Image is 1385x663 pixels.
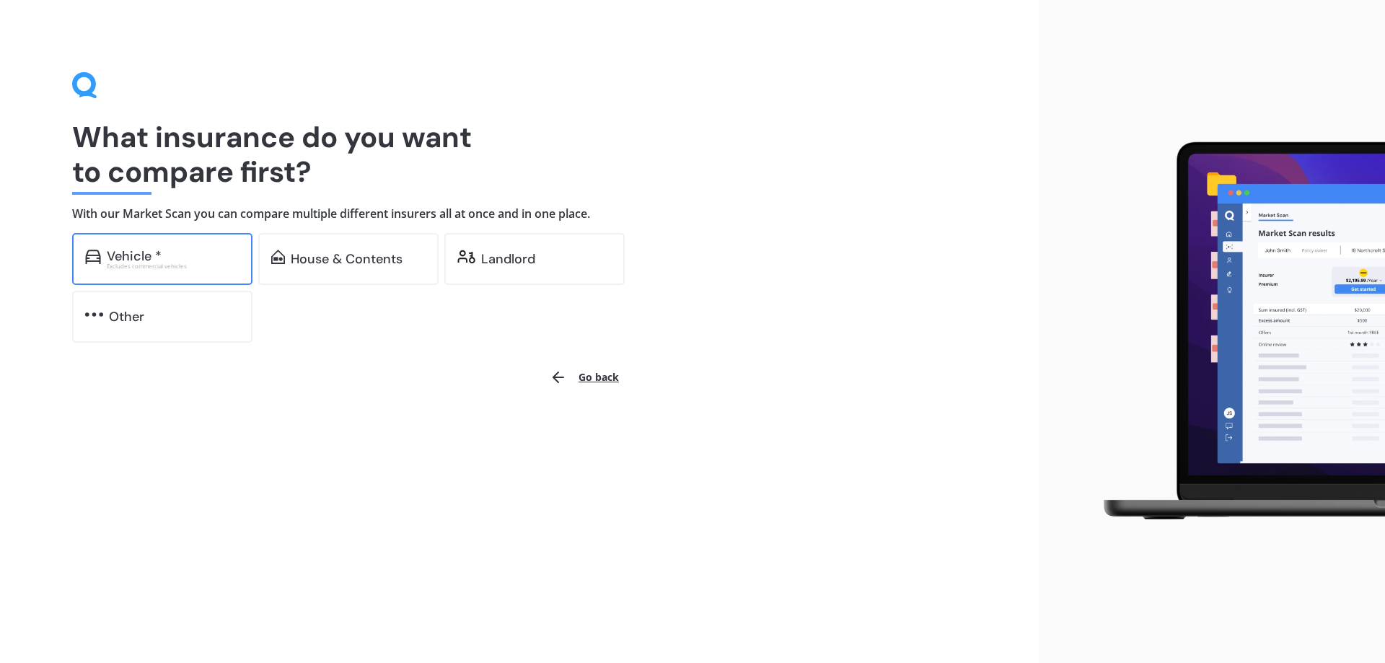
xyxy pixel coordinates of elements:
img: landlord.470ea2398dcb263567d0.svg [457,250,475,264]
img: other.81dba5aafe580aa69f38.svg [85,307,103,322]
img: car.f15378c7a67c060ca3f3.svg [85,250,101,264]
div: Vehicle * [107,249,162,263]
div: Other [109,309,144,324]
img: home-and-contents.b802091223b8502ef2dd.svg [271,250,285,264]
h1: What insurance do you want to compare first? [72,120,967,189]
button: Go back [541,360,628,395]
div: House & Contents [291,252,403,266]
div: Landlord [481,252,535,266]
img: laptop.webp [1083,133,1385,530]
h4: With our Market Scan you can compare multiple different insurers all at once and in one place. [72,206,967,221]
div: Excludes commercial vehicles [107,263,239,269]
